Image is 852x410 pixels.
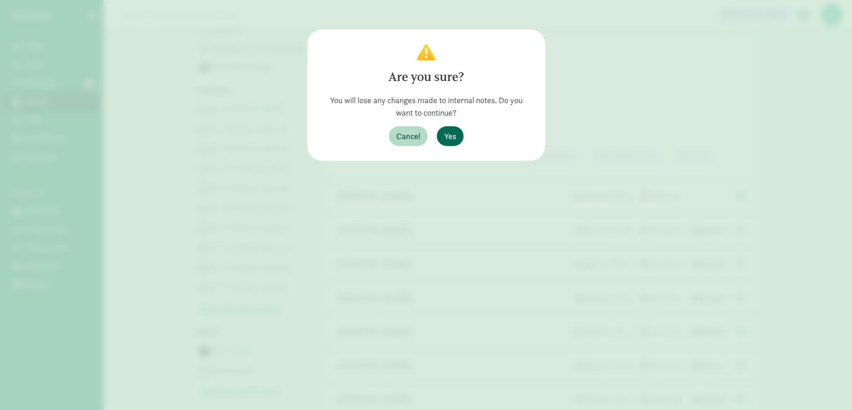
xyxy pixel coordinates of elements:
[437,126,464,146] button: Yes
[806,366,852,410] iframe: Chat Widget
[322,68,530,87] div: Are you sure?
[417,44,435,60] img: Confirm
[396,130,420,142] span: Cancel
[322,94,530,119] div: You will lose any changes made to internal notes. Do you want to continue?
[389,126,428,146] button: Cancel
[444,130,456,142] span: Yes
